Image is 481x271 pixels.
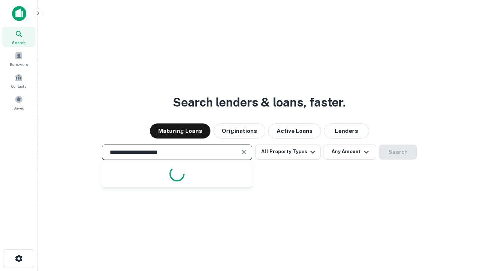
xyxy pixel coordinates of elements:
[14,105,24,111] span: Saved
[268,123,321,139] button: Active Loans
[213,123,265,139] button: Originations
[173,93,346,111] h3: Search lenders & loans, faster.
[10,61,28,67] span: Borrowers
[2,70,35,91] a: Contacts
[2,92,35,113] a: Saved
[2,49,35,69] a: Borrowers
[255,145,321,160] button: All Property Types
[239,147,250,157] button: Clear
[2,27,35,47] a: Search
[443,211,481,247] iframe: Chat Widget
[324,145,376,160] button: Any Amount
[11,83,26,89] span: Contacts
[12,40,26,46] span: Search
[12,6,26,21] img: capitalize-icon.png
[324,123,369,139] button: Lenders
[150,123,210,139] button: Maturing Loans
